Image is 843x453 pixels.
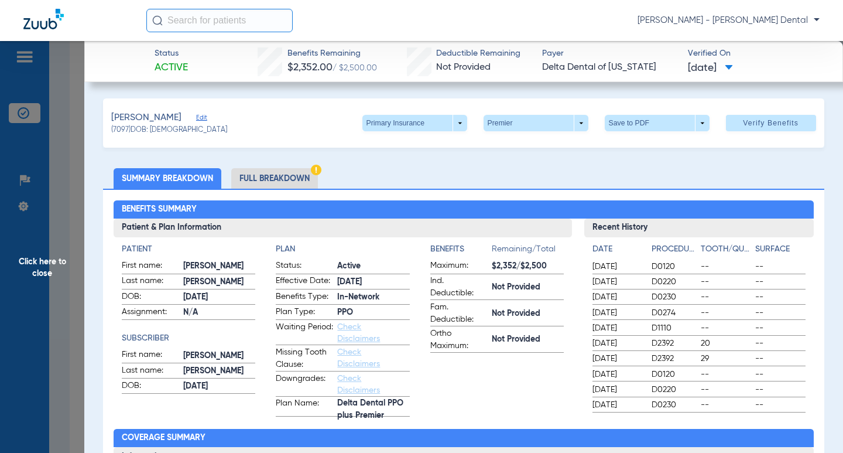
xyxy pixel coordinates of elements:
[122,275,179,289] span: Last name:
[592,291,642,303] span: [DATE]
[652,353,696,365] span: D2392
[276,291,333,305] span: Benefits Type:
[688,61,733,76] span: [DATE]
[755,243,806,256] h4: Surface
[755,307,806,319] span: --
[755,276,806,288] span: --
[652,261,696,273] span: D0120
[311,165,321,175] img: Hazard
[155,60,188,75] span: Active
[592,399,642,411] span: [DATE]
[584,219,814,237] h3: Recent History
[701,243,751,260] app-breakdown-title: Tooth/Quad
[114,168,221,189] li: Summary Breakdown
[114,200,814,219] h2: Benefits Summary
[276,397,333,416] span: Plan Name:
[337,404,409,416] span: Delta Dental PPO plus Premier
[152,15,163,26] img: Search Icon
[542,60,678,75] span: Delta Dental of [US_STATE]
[122,260,179,274] span: First name:
[183,365,255,377] span: [PERSON_NAME]
[287,47,377,60] span: Benefits Remaining
[755,338,806,349] span: --
[605,115,710,131] button: Save to PDF
[652,338,696,349] span: D2392
[652,399,696,411] span: D0230
[652,384,696,396] span: D0220
[276,346,333,371] span: Missing Tooth Clause:
[337,323,380,343] a: Check Disclaimers
[183,291,255,304] span: [DATE]
[122,349,179,363] span: First name:
[276,260,333,274] span: Status:
[652,243,696,256] h4: Procedure
[492,260,564,273] span: $2,352/$2,500
[122,380,179,394] span: DOB:
[430,328,488,352] span: Ortho Maximum:
[183,306,255,319] span: N/A
[652,243,696,260] app-breakdown-title: Procedure
[183,276,255,288] span: [PERSON_NAME]
[276,306,333,320] span: Plan Type:
[726,115,816,131] button: Verify Benefits
[755,243,806,260] app-breakdown-title: Surface
[337,348,380,368] a: Check Disclaimers
[701,307,751,319] span: --
[430,243,492,256] h4: Benefits
[701,261,751,273] span: --
[146,9,293,32] input: Search for patients
[231,168,318,189] li: Full Breakdown
[755,261,806,273] span: --
[114,429,814,448] h2: Coverage Summary
[333,64,377,72] span: / $2,500.00
[701,399,751,411] span: --
[701,322,751,334] span: --
[430,275,488,299] span: Ind. Deductible:
[287,62,333,73] span: $2,352.00
[430,260,488,274] span: Maximum:
[111,111,181,125] span: [PERSON_NAME]
[652,322,696,334] span: D1110
[652,307,696,319] span: D0274
[492,243,564,260] span: Remaining/Total
[155,47,188,60] span: Status
[111,125,227,136] span: (7097) DOB: [DEMOGRAPHIC_DATA]
[430,243,492,260] app-breakdown-title: Benefits
[196,114,207,125] span: Edit
[592,276,642,288] span: [DATE]
[701,243,751,256] h4: Tooth/Quad
[114,219,572,237] h3: Patient & Plan Information
[592,243,642,256] h4: Date
[592,369,642,380] span: [DATE]
[183,260,255,273] span: [PERSON_NAME]
[183,380,255,393] span: [DATE]
[592,261,642,273] span: [DATE]
[337,276,409,288] span: [DATE]
[652,276,696,288] span: D0220
[337,374,380,394] a: Check Disclaimers
[276,321,333,345] span: Waiting Period:
[755,369,806,380] span: --
[362,115,467,131] button: Primary Insurance
[122,306,179,320] span: Assignment:
[436,63,491,72] span: Not Provided
[701,276,751,288] span: --
[122,332,255,345] h4: Subscriber
[276,373,333,396] span: Downgrades:
[276,243,409,256] h4: Plan
[337,291,409,304] span: In-Network
[652,369,696,380] span: D0120
[183,350,255,362] span: [PERSON_NAME]
[701,353,751,365] span: 29
[755,384,806,396] span: --
[122,243,255,256] h4: Patient
[23,9,64,29] img: Zuub Logo
[701,369,751,380] span: --
[743,118,799,128] span: Verify Benefits
[652,291,696,303] span: D0230
[492,333,564,346] span: Not Provided
[755,399,806,411] span: --
[701,291,751,303] span: --
[276,275,333,289] span: Effective Date:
